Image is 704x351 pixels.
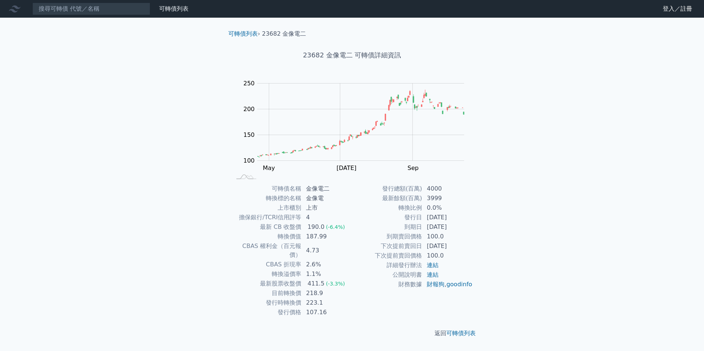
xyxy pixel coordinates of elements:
td: , [422,280,473,289]
a: 財報狗 [427,281,444,288]
td: 轉換價值 [231,232,302,241]
td: 187.99 [302,232,352,241]
a: 可轉債列表 [446,330,476,337]
td: 1.1% [302,269,352,279]
tspan: Sep [408,164,419,171]
td: 公開說明書 [352,270,422,280]
td: [DATE] [422,241,473,251]
a: 連結 [427,262,439,269]
div: 411.5 [306,279,326,288]
td: 發行總額(百萬) [352,184,422,194]
td: [DATE] [422,222,473,232]
a: 可轉債列表 [159,5,189,12]
td: 107.16 [302,308,352,317]
tspan: 100 [243,157,255,164]
td: 218.9 [302,288,352,298]
div: 190.0 [306,223,326,231]
td: 最新 CB 收盤價 [231,222,302,232]
span: (-3.3%) [326,281,345,287]
td: 轉換比例 [352,203,422,213]
td: 3999 [422,194,473,203]
td: [DATE] [422,213,473,222]
tspan: 150 [243,131,255,138]
input: 搜尋可轉債 代號／名稱 [32,3,150,15]
td: 發行時轉換價 [231,298,302,308]
tspan: May [263,164,275,171]
td: 金像電 [302,194,352,203]
tspan: 250 [243,80,255,87]
tspan: 200 [243,106,255,113]
td: 轉換標的名稱 [231,194,302,203]
li: › [228,29,260,38]
tspan: [DATE] [337,164,356,171]
td: 最新餘額(百萬) [352,194,422,203]
td: 擔保銀行/TCRI信用評等 [231,213,302,222]
g: Chart [240,80,475,187]
td: 可轉債名稱 [231,184,302,194]
td: 金像電二 [302,184,352,194]
td: 4.73 [302,241,352,260]
td: CBAS 折現率 [231,260,302,269]
a: 連結 [427,271,439,278]
td: 2.6% [302,260,352,269]
td: 發行價格 [231,308,302,317]
td: 4000 [422,184,473,194]
td: 轉換溢價率 [231,269,302,279]
p: 返回 [222,329,482,338]
td: 4 [302,213,352,222]
span: (-6.4%) [326,224,345,230]
td: 到期賣回價格 [352,232,422,241]
td: 詳細發行辦法 [352,260,422,270]
td: 100.0 [422,232,473,241]
td: CBAS 權利金（百元報價） [231,241,302,260]
td: 到期日 [352,222,422,232]
td: 上市櫃別 [231,203,302,213]
td: 最新股票收盤價 [231,279,302,288]
li: 23682 金像電二 [262,29,306,38]
td: 下次提前賣回日 [352,241,422,251]
a: 可轉債列表 [228,30,258,37]
td: 財務數據 [352,280,422,289]
td: 223.1 [302,298,352,308]
a: goodinfo [446,281,472,288]
td: 0.0% [422,203,473,213]
td: 下次提前賣回價格 [352,251,422,260]
td: 100.0 [422,251,473,260]
td: 發行日 [352,213,422,222]
td: 目前轉換價 [231,288,302,298]
a: 登入／註冊 [657,3,698,15]
h1: 23682 金像電二 可轉債詳細資訊 [222,50,482,60]
td: 上市 [302,203,352,213]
